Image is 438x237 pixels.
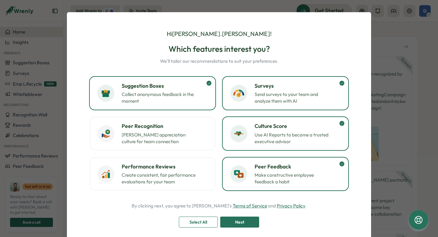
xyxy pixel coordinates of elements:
button: Culture ScoreUse AI Reports to become a trusted executive advisor [223,117,348,150]
p: Use AI Reports to become a trusted executive advisor [255,132,331,145]
p: Create consistent, fair performance evaluations for your team [122,172,198,185]
span: Next [235,217,244,227]
button: Select All [179,217,218,228]
button: Suggestion BoxesCollect anonymous feedback in the moment [90,77,215,110]
h2: Which features interest you? [160,44,278,54]
p: Hi [PERSON_NAME].[PERSON_NAME] ! [167,29,272,39]
p: Send surveys to your team and analyze them with AI [255,91,331,104]
h3: Peer Recognition [122,122,208,130]
h3: Performance Reviews [122,163,208,171]
h3: Peer Feedback [255,163,341,171]
p: By clicking next, you agree to [PERSON_NAME]'s and . [132,203,306,209]
h3: Surveys [255,82,341,90]
p: [PERSON_NAME] appreciation culture for team connection [122,132,198,145]
p: Collect anonymous feedback in the moment [122,91,198,104]
span: Select All [189,217,207,227]
p: Make constructive employee feedback a habit [255,172,331,185]
h3: Suggestion Boxes [122,82,208,90]
h3: Culture Score [255,122,341,130]
p: We'll tailor our recommendations to suit your preferences. [160,58,278,65]
a: Privacy Policy [277,203,305,209]
button: Next [220,217,259,228]
button: Performance ReviewsCreate consistent, fair performance evaluations for your team [90,157,215,190]
button: SurveysSend surveys to your team and analyze them with AI [223,77,348,110]
button: Peer FeedbackMake constructive employee feedback a habit [223,157,348,190]
button: Peer Recognition[PERSON_NAME] appreciation culture for team connection [90,117,215,150]
a: Terms of Service [233,203,267,209]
